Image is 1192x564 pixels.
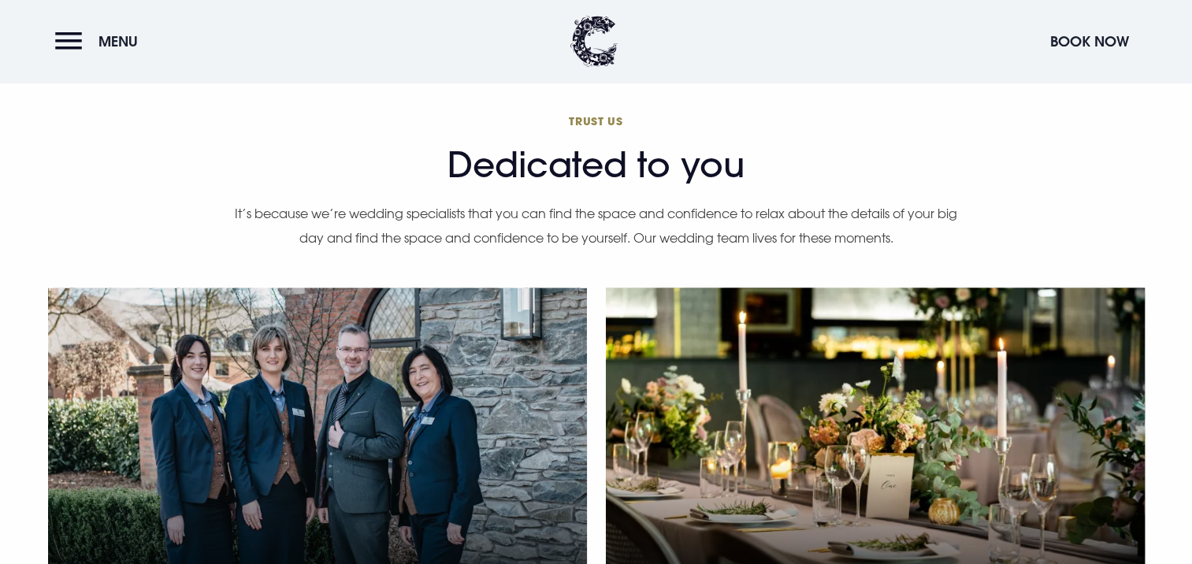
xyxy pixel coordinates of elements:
h2: Dedicated to you [234,113,959,185]
p: It’s because we’re wedding specialists that you can find the space and confidence to relax about ... [234,202,959,250]
span: Trust us [234,113,959,128]
span: Menu [98,32,138,50]
img: Clandeboye Lodge [570,16,618,67]
button: Menu [55,24,146,58]
button: Book Now [1042,24,1137,58]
